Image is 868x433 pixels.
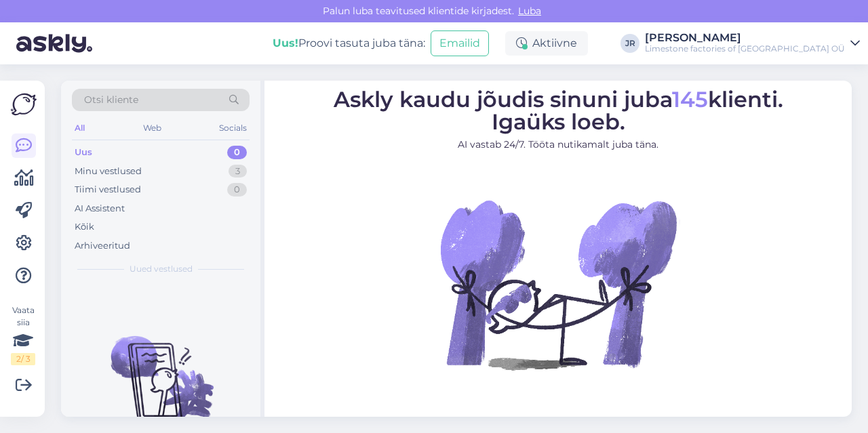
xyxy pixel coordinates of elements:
[620,34,639,53] div: JR
[11,304,35,365] div: Vaata siia
[672,85,708,112] span: 145
[227,183,247,197] div: 0
[334,85,783,134] span: Askly kaudu jõudis sinuni juba klienti. Igaüks loeb.
[227,146,247,159] div: 0
[334,137,783,151] p: AI vastab 24/7. Tööta nutikamalt juba täna.
[273,35,425,51] div: Proovi tasuta juba täna:
[645,33,845,43] div: [PERSON_NAME]
[140,119,164,137] div: Web
[505,31,588,56] div: Aktiivne
[11,91,37,117] img: Askly Logo
[75,146,92,159] div: Uus
[75,183,141,197] div: Tiimi vestlused
[84,93,138,107] span: Otsi kliente
[75,220,94,234] div: Kõik
[514,5,545,17] span: Luba
[130,263,193,275] span: Uued vestlused
[645,33,860,54] a: [PERSON_NAME]Limestone factories of [GEOGRAPHIC_DATA] OÜ
[216,119,250,137] div: Socials
[229,165,247,178] div: 3
[72,119,87,137] div: All
[645,43,845,54] div: Limestone factories of [GEOGRAPHIC_DATA] OÜ
[75,202,125,215] div: AI Assistent
[75,239,130,253] div: Arhiveeritud
[436,162,680,406] img: No Chat active
[273,37,298,49] b: Uus!
[431,30,489,56] button: Emailid
[11,353,35,365] div: 2 / 3
[75,165,142,178] div: Minu vestlused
